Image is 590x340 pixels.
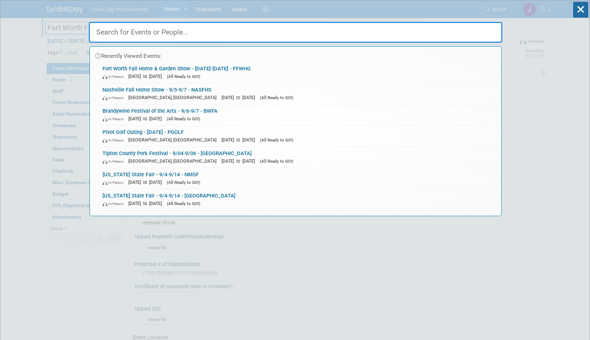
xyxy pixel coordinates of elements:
[260,95,293,100] span: (All Ready to GO!)
[167,74,200,79] span: (All Ready to GO!)
[102,159,127,164] span: In-Person
[102,138,127,143] span: In-Person
[128,95,220,100] span: [GEOGRAPHIC_DATA], [GEOGRAPHIC_DATA]
[221,137,259,143] span: [DATE] to [DATE]
[128,158,220,164] span: [GEOGRAPHIC_DATA], [GEOGRAPHIC_DATA]
[102,201,127,206] span: In-Person
[99,126,498,146] a: Pivot Golf Outing - [DATE] - PGOLF In-Person [GEOGRAPHIC_DATA], [GEOGRAPHIC_DATA] [DATE] to [DATE...
[102,180,127,185] span: In-Person
[128,74,165,79] span: [DATE] to [DATE]
[102,74,127,79] span: In-Person
[167,116,200,121] span: (All Ready to GO!)
[128,201,165,206] span: [DATE] to [DATE]
[99,189,498,210] a: [US_STATE] State Fair - 9/4-9/14 - [GEOGRAPHIC_DATA] In-Person [DATE] to [DATE] (All Ready to GO!)
[89,22,502,43] input: Search for Events or People...
[128,180,165,185] span: [DATE] to [DATE]
[102,117,127,121] span: In-Person
[128,116,165,121] span: [DATE] to [DATE]
[99,104,498,125] a: Brandywine Festival of the Arts - 9/6-9/7 - BWFA In-Person [DATE] to [DATE] (All Ready to GO!)
[167,201,200,206] span: (All Ready to GO!)
[99,62,498,83] a: Fort Worth Fall Home & Garden Show - [DATE]-[DATE] - FFWHG In-Person [DATE] to [DATE] (All Ready ...
[221,158,259,164] span: [DATE] to [DATE]
[93,47,498,62] div: Recently Viewed Events:
[260,159,293,164] span: (All Ready to GO!)
[102,96,127,100] span: In-Person
[99,147,498,168] a: Tipton County Pork Festival - 9/04-9/06 - [GEOGRAPHIC_DATA] In-Person [GEOGRAPHIC_DATA], [GEOGRAP...
[221,95,259,100] span: [DATE] to [DATE]
[99,83,498,104] a: Nashville Fall Home Show - 9/5-9/7 - NASFHS In-Person [GEOGRAPHIC_DATA], [GEOGRAPHIC_DATA] [DATE]...
[128,137,220,143] span: [GEOGRAPHIC_DATA], [GEOGRAPHIC_DATA]
[260,138,293,143] span: (All Ready to GO!)
[99,168,498,189] a: [US_STATE] State Fair - 9/4-9/14 - NMSF In-Person [DATE] to [DATE] (All Ready to GO!)
[167,180,200,185] span: (All Ready to GO!)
